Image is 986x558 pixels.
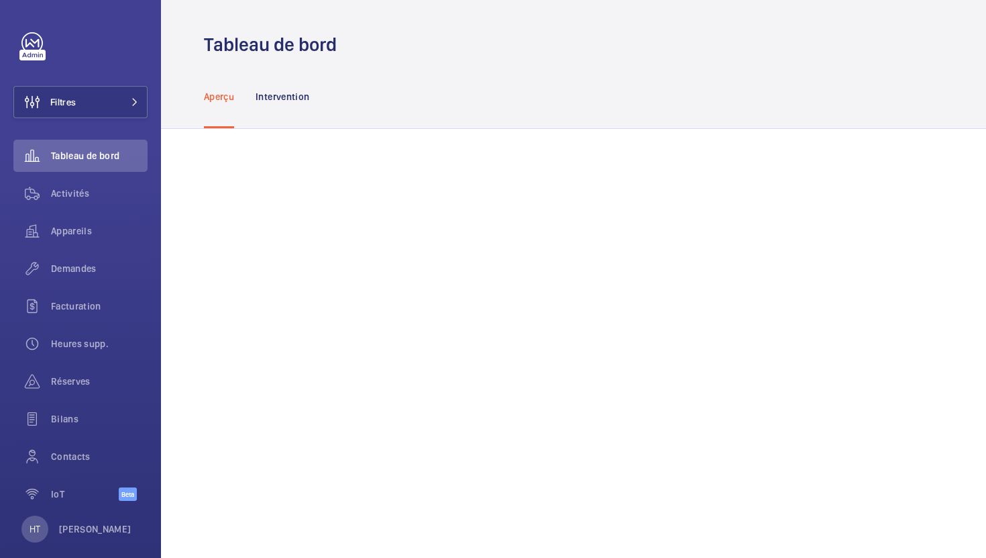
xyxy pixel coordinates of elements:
span: Réserves [51,375,148,388]
span: Contacts [51,450,148,463]
span: Filtres [50,95,76,109]
p: HT [30,522,40,536]
p: Intervention [256,90,309,103]
span: Facturation [51,299,148,313]
span: Demandes [51,262,148,275]
span: Activités [51,187,148,200]
span: Heures supp. [51,337,148,351]
span: Bilans [51,412,148,426]
span: Beta [119,487,137,501]
button: Filtres [13,86,148,118]
span: IoT [51,487,119,501]
h1: Tableau de bord [204,32,345,57]
p: [PERSON_NAME] [59,522,131,536]
span: Appareils [51,224,148,238]
p: Aperçu [204,90,234,103]
span: Tableau de bord [51,149,148,162]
